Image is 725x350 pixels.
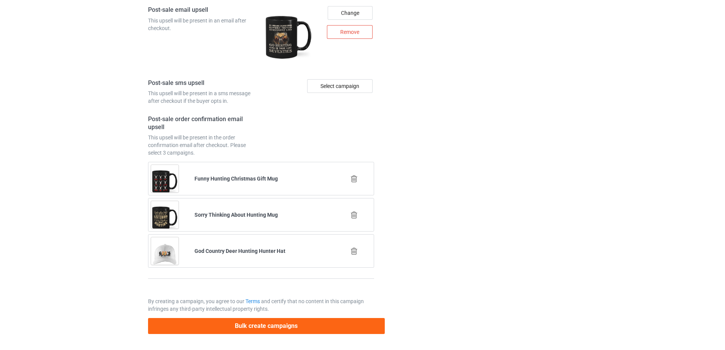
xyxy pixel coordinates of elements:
[148,89,258,105] div: This upsell will be present in a sms message after checkout if the buyer opts in.
[148,79,258,87] h4: Post-sale sms upsell
[328,6,373,20] div: Change
[148,6,258,14] h4: Post-sale email upsell
[148,134,258,157] div: This upsell will be present in the order confirmation email after checkout. Please select 3 campa...
[264,6,314,69] img: regular.jpg
[194,248,285,254] b: God Country Deer Hunting Hunter Hat
[148,297,374,313] p: By creating a campaign, you agree to our and certify that no content in this campaign infringes a...
[327,25,373,39] div: Remove
[245,298,260,304] a: Terms
[148,318,385,334] button: Bulk create campaigns
[194,212,278,218] b: Sorry Thinking About Hunting Mug
[148,115,258,131] h4: Post-sale order confirmation email upsell
[307,79,373,93] div: Select campaign
[148,17,258,32] div: This upsell will be present in an email after checkout.
[194,176,278,182] b: Funny Hunting Christmas Gift Mug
